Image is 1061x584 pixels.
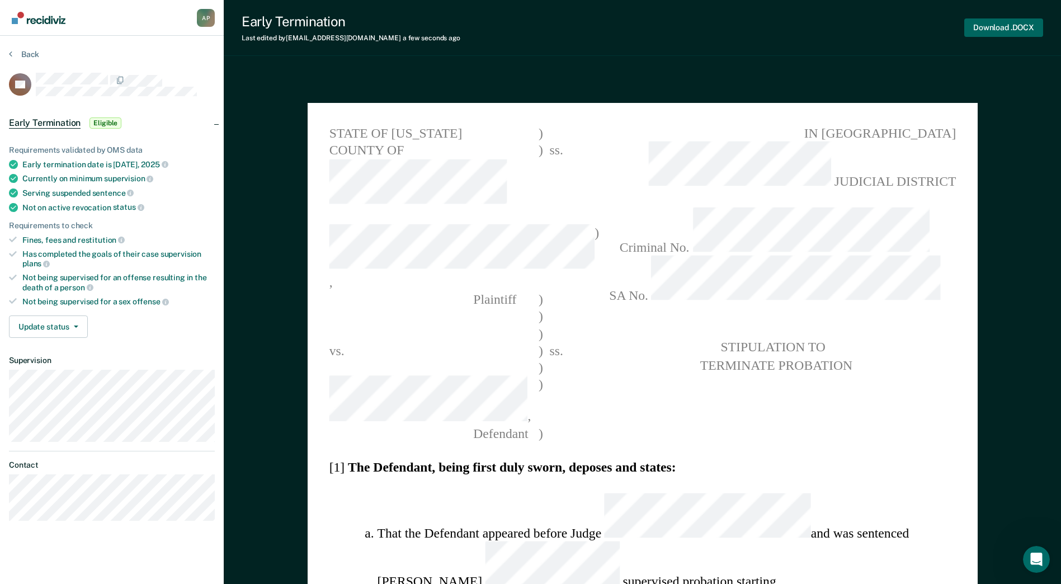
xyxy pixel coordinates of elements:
span: ) [539,359,543,376]
div: Early termination date is [DATE], [22,159,215,169]
dt: Contact [9,460,215,470]
div: Requirements validated by OMS data [9,145,215,155]
span: ) [539,142,543,208]
div: Not being supervised for an offense resulting in the death of a [22,273,215,292]
span: IN [GEOGRAPHIC_DATA] [593,125,956,142]
div: Not on active revocation [22,202,215,213]
span: vs. [329,343,344,357]
div: Fines, fees and [22,235,215,245]
button: Download .DOCX [964,18,1043,37]
iframe: Intercom live chat [1023,546,1050,573]
span: supervision [104,174,153,183]
button: Profile dropdown button [197,9,215,27]
span: status [113,202,144,211]
span: SA No. [593,256,956,305]
div: Requirements to check [9,221,215,230]
section: [1] [329,459,956,477]
span: , [329,225,595,290]
span: ss. [543,342,569,359]
span: ) [539,324,543,342]
button: Update status [9,315,88,338]
div: Has completed the goals of their case supervision [22,249,215,269]
div: Currently on minimum [22,173,215,183]
span: ) [539,308,543,325]
span: ) [539,425,543,442]
span: plans [22,259,50,268]
span: , [329,376,538,425]
span: ) [539,342,543,359]
button: Back [9,49,39,59]
dt: Supervision [9,356,215,365]
span: ss. [543,142,569,208]
div: Not being supervised for a sex [22,296,215,307]
span: JUDICIAL DISTRICT [593,142,956,191]
div: A P [197,9,215,27]
span: COUNTY OF [329,142,538,208]
span: a few seconds ago [403,34,460,42]
div: Last edited by [EMAIL_ADDRESS][DOMAIN_NAME] [242,34,460,42]
span: ) [539,290,543,308]
span: ) [539,125,543,142]
span: offense [133,297,169,306]
span: Early Termination [9,117,81,129]
span: sentence [92,189,134,197]
img: Recidiviz [12,12,65,24]
span: Defendant [329,426,528,440]
div: Early Termination [242,13,460,30]
span: Eligible [89,117,121,129]
div: Serving suspended [22,188,215,198]
span: Criminal No. [593,208,956,256]
span: Plaintiff [329,291,516,306]
span: 2025 [141,160,168,169]
span: STATE OF [US_STATE] [329,125,538,142]
pre: STIPULATION TO TERMINATE PROBATION [593,339,956,373]
span: ) [539,376,543,425]
span: person [60,283,93,292]
span: restitution [78,236,125,244]
strong: The Defendant, being first duly sworn, deposes and states: [348,460,676,475]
